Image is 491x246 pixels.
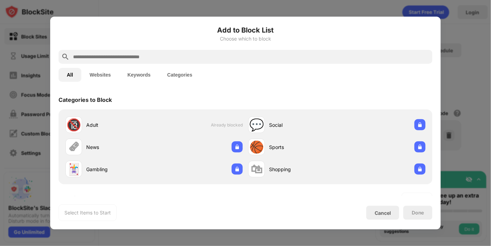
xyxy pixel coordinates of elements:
button: Keywords [119,68,159,82]
button: Websites [81,68,119,82]
img: search.svg [61,53,70,61]
div: Cancel [375,210,391,216]
div: Categories to Block [59,96,112,103]
div: Adult [86,121,154,129]
div: Select Items to Start [64,209,111,216]
div: Websites to Block [59,195,107,202]
div: 🛍 [251,162,262,176]
div: 🃏 [66,162,81,176]
div: News [86,143,154,151]
button: Categories [159,68,200,82]
div: Gambling [86,166,154,173]
span: Already blocked [211,122,243,128]
div: See more [408,195,427,202]
div: Sports [269,143,337,151]
div: 🔞 [66,118,81,132]
h6: Add to Block List [59,25,432,35]
div: Done [412,210,424,216]
div: 🗞 [68,140,80,154]
button: All [59,68,81,82]
div: Choose which to block [59,36,432,42]
div: Shopping [269,166,337,173]
div: 🏀 [249,140,264,154]
div: Social [269,121,337,129]
div: 💬 [249,118,264,132]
